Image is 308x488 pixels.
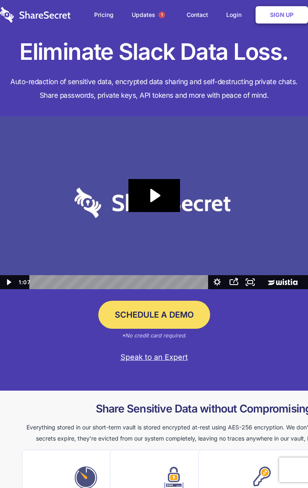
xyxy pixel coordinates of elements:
a: Wistia Logo -- Learn More [258,275,308,289]
button: Open sharing menu [225,275,242,289]
em: *No credit card required. [122,332,187,339]
a: Schedule a Demo [98,301,210,329]
button: Fullscreen [242,275,258,289]
button: Show settings menu [209,275,225,289]
a: Pricing [86,2,122,28]
button: Play Video: Sharesecret Slack Extension [128,179,180,212]
a: Contact [178,2,216,28]
div: Playbar [36,275,205,289]
a: Login [218,2,254,28]
a: Sign Up [256,6,308,24]
span: 1 [159,12,165,18]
